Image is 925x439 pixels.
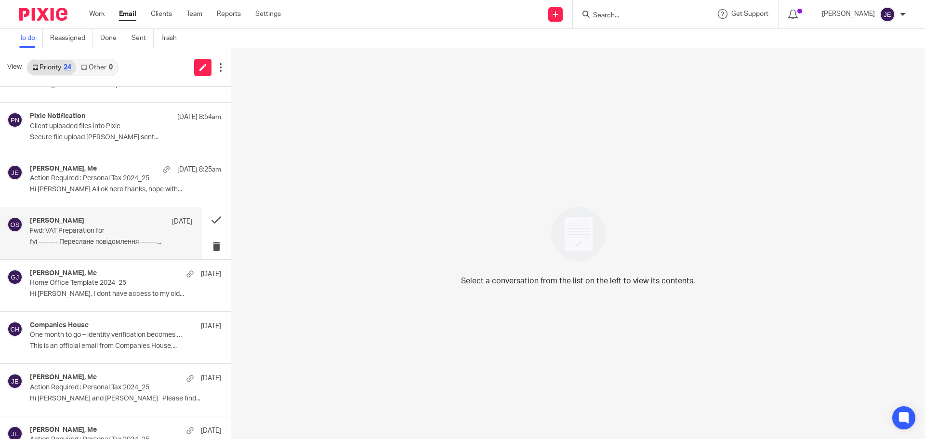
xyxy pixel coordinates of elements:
[822,9,875,19] p: [PERSON_NAME]
[30,395,221,403] p: Hi [PERSON_NAME] and [PERSON_NAME] Please find...
[30,279,183,287] p: Home Office Template 2024_25
[30,290,221,298] p: Hi [PERSON_NAME], I dont have access to my old...
[201,426,221,436] p: [DATE]
[30,238,192,246] p: fyi -------- Переслане повідомлення -------...
[7,112,23,128] img: svg%3E
[151,9,172,19] a: Clients
[30,426,97,434] h4: [PERSON_NAME], Me
[30,331,183,339] p: One month to go – identity verification becomes a requirement from [DATE]
[177,112,221,122] p: [DATE] 8:54am
[30,269,97,278] h4: [PERSON_NAME], Me
[172,217,192,226] p: [DATE]
[30,227,160,235] p: Fwd: VAT Preparation for
[7,321,23,337] img: svg%3E
[880,7,895,22] img: svg%3E
[217,9,241,19] a: Reports
[7,217,23,232] img: svg%3E
[30,112,85,120] h4: Pixie Notification
[731,11,768,17] span: Get Support
[7,165,23,180] img: svg%3E
[109,64,113,71] div: 0
[30,122,183,131] p: Client uploaded files into Pixie
[186,9,202,19] a: Team
[30,217,84,225] h4: [PERSON_NAME]
[161,29,184,48] a: Trash
[7,269,23,285] img: svg%3E
[19,29,43,48] a: To do
[30,165,97,173] h4: [PERSON_NAME], Me
[30,373,97,382] h4: [PERSON_NAME], Me
[27,60,76,75] a: Priority24
[592,12,679,20] input: Search
[30,133,221,142] p: Secure file upload [PERSON_NAME] sent...
[19,8,67,21] img: Pixie
[76,60,117,75] a: Other0
[50,29,93,48] a: Reassigned
[89,9,105,19] a: Work
[461,275,695,287] p: Select a conversation from the list on the left to view its contents.
[545,200,612,267] img: image
[30,384,183,392] p: Action Required : Personal Tax 2024_25
[30,342,221,350] p: This is an official email from Companies House,...
[30,174,183,183] p: Action Required : Personal Tax 2024_25
[255,9,281,19] a: Settings
[201,373,221,383] p: [DATE]
[30,321,89,330] h4: Companies House
[132,29,154,48] a: Sent
[177,165,221,174] p: [DATE] 8:25am
[201,321,221,331] p: [DATE]
[30,186,221,194] p: Hi [PERSON_NAME] All ok here thanks, hope with...
[64,64,71,71] div: 24
[7,373,23,389] img: svg%3E
[201,269,221,279] p: [DATE]
[100,29,124,48] a: Done
[119,9,136,19] a: Email
[7,62,22,72] span: View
